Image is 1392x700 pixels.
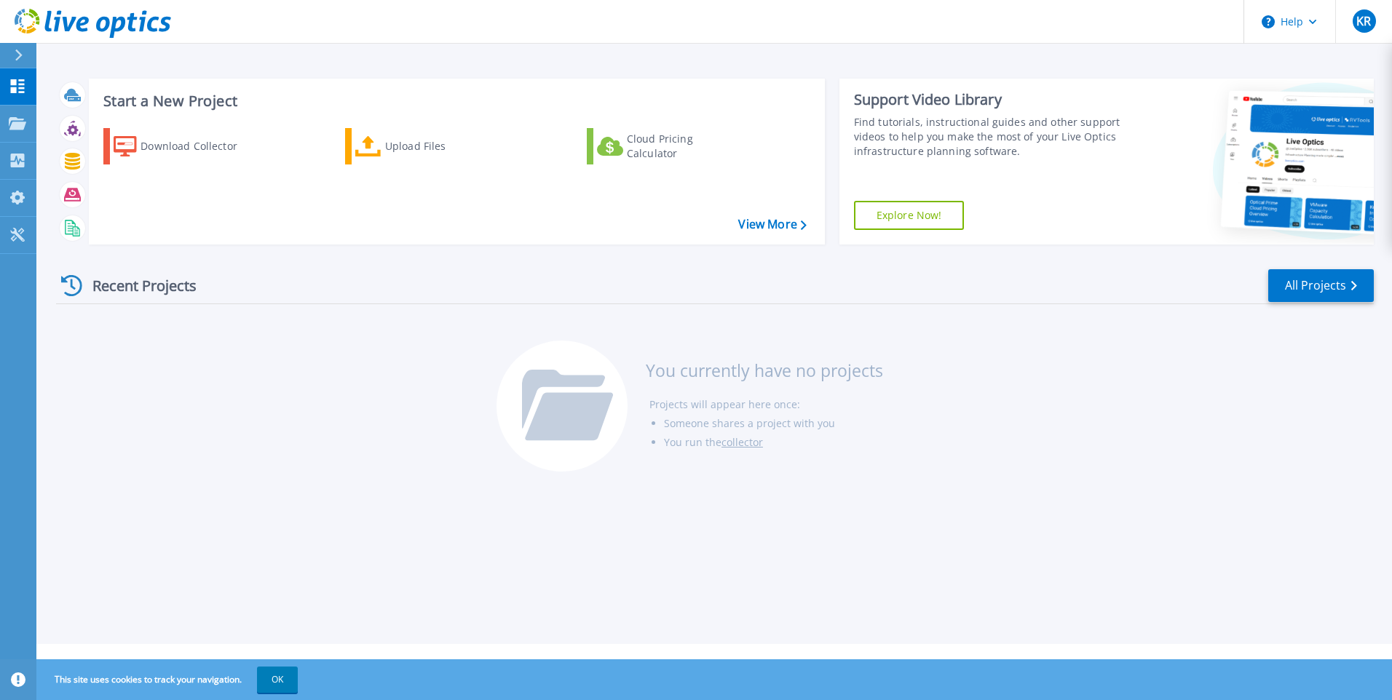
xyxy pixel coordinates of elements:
div: Recent Projects [56,268,216,303]
a: Explore Now! [854,201,965,230]
button: OK [257,667,298,693]
span: This site uses cookies to track your navigation. [40,667,298,693]
h3: Start a New Project [103,93,806,109]
a: collector [721,435,763,449]
li: Projects will appear here once: [649,395,883,414]
div: Download Collector [141,132,257,161]
a: View More [738,218,806,231]
a: Download Collector [103,128,266,164]
span: KR [1356,15,1371,27]
li: You run the [664,433,883,452]
a: All Projects [1268,269,1374,302]
div: Find tutorials, instructional guides and other support videos to help you make the most of your L... [854,115,1126,159]
a: Upload Files [345,128,507,164]
h3: You currently have no projects [646,362,883,378]
div: Cloud Pricing Calculator [627,132,743,161]
a: Cloud Pricing Calculator [587,128,749,164]
div: Support Video Library [854,90,1126,109]
li: Someone shares a project with you [664,414,883,433]
div: Upload Files [385,132,502,161]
